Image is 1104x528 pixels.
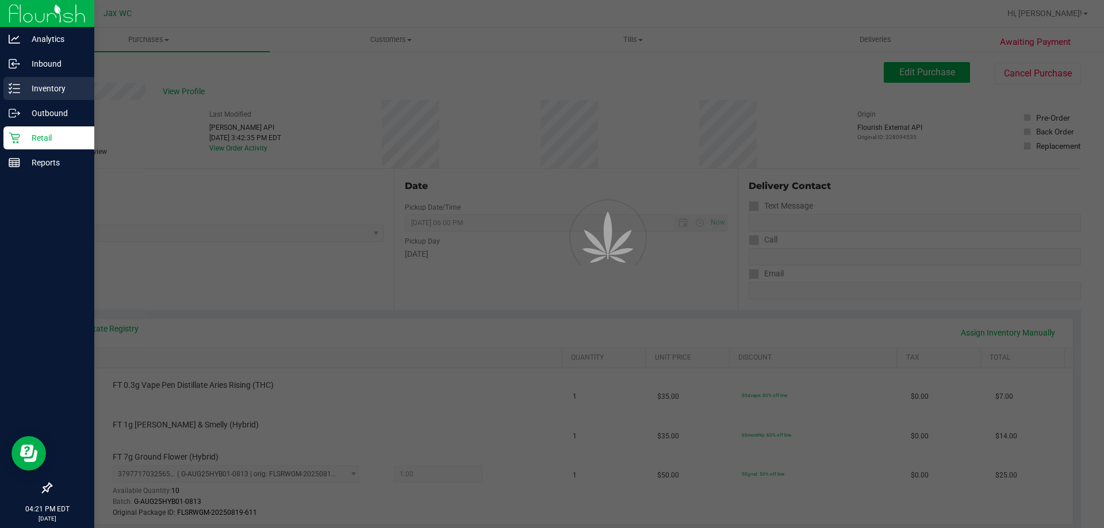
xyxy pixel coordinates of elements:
iframe: Resource center [11,436,46,471]
p: Inbound [20,57,89,71]
inline-svg: Reports [9,157,20,168]
inline-svg: Inventory [9,83,20,94]
inline-svg: Inbound [9,58,20,70]
p: [DATE] [5,514,89,523]
p: Outbound [20,106,89,120]
inline-svg: Retail [9,132,20,144]
p: Analytics [20,32,89,46]
p: Retail [20,131,89,145]
p: 04:21 PM EDT [5,504,89,514]
p: Reports [20,156,89,169]
inline-svg: Analytics [9,33,20,45]
p: Inventory [20,82,89,95]
inline-svg: Outbound [9,107,20,119]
